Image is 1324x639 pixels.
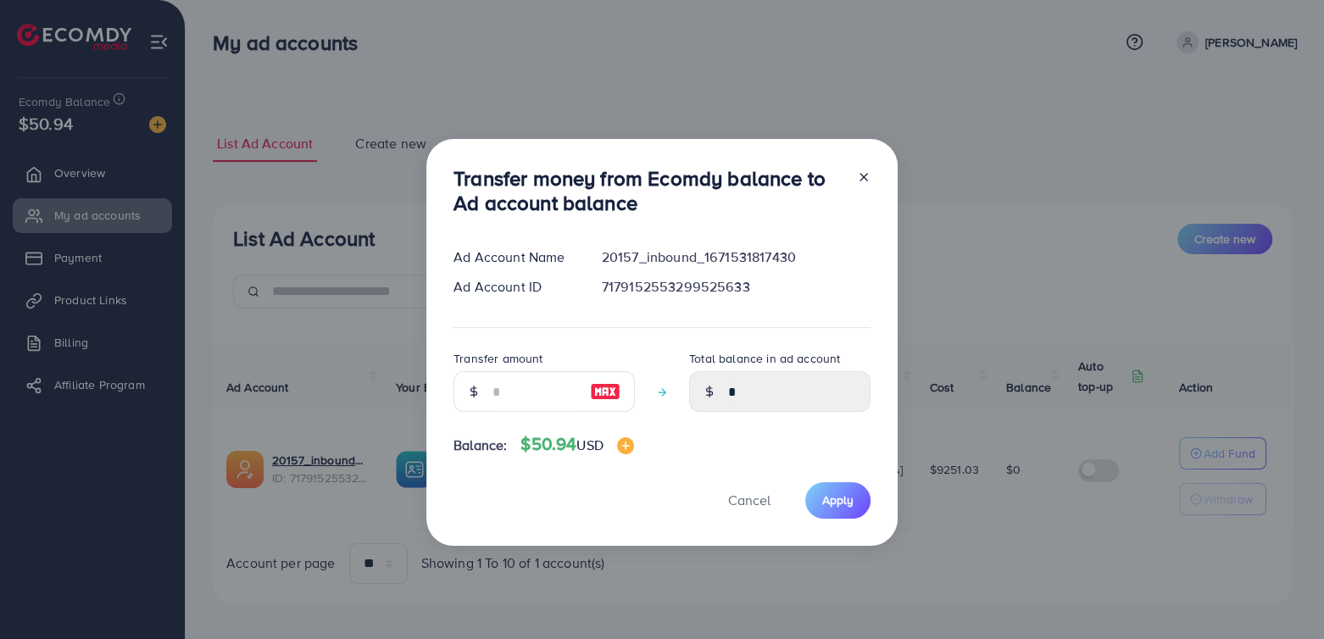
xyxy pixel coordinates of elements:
span: Apply [822,492,854,508]
button: Apply [805,482,871,519]
span: USD [576,436,603,454]
div: Ad Account Name [440,247,588,267]
label: Total balance in ad account [689,350,840,367]
h4: $50.94 [520,434,633,455]
iframe: Chat [1252,563,1311,626]
span: Cancel [728,491,770,509]
h3: Transfer money from Ecomdy balance to Ad account balance [453,166,843,215]
button: Cancel [707,482,792,519]
img: image [590,381,620,402]
div: 7179152553299525633 [588,277,884,297]
span: Balance: [453,436,507,455]
div: Ad Account ID [440,277,588,297]
div: 20157_inbound_1671531817430 [588,247,884,267]
label: Transfer amount [453,350,542,367]
img: image [617,437,634,454]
